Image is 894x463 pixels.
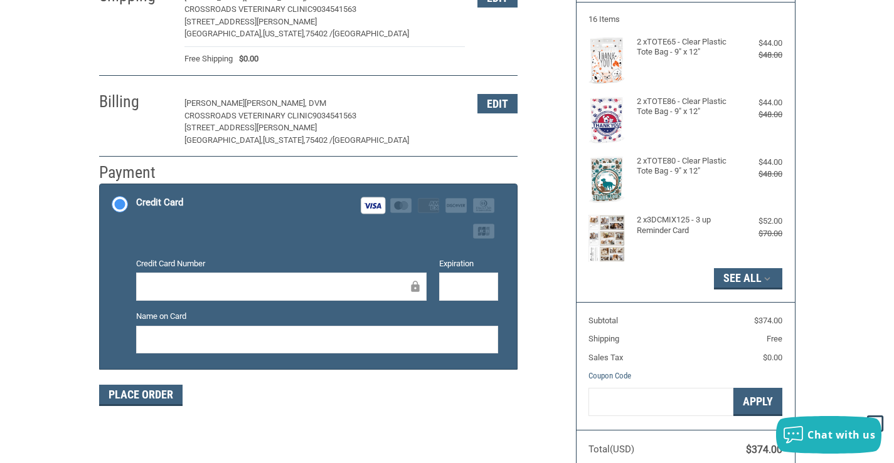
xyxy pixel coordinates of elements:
h4: 2 x TOTE86 - Clear Plastic Tote Bag - 9" x 12" [637,96,731,117]
div: $52.00 [734,215,782,227]
span: Shipping [588,334,619,343]
h2: Payment [99,162,173,183]
button: Edit [477,94,518,113]
button: Place Order [99,385,183,406]
h4: 2 x TOTE65 - Clear Plastic Tote Bag - 9" x 12" [637,37,731,58]
span: Sales Tax [588,353,623,362]
span: [STREET_ADDRESS][PERSON_NAME] [184,123,317,132]
h2: Billing [99,91,173,112]
span: $374.00 [746,444,782,455]
a: Coupon Code [588,371,631,380]
span: 75402 / [306,135,333,145]
span: CROSSROADS VETERINARY CLINIC [184,4,312,14]
span: $0.00 [233,53,258,65]
div: $48.00 [734,168,782,180]
span: Free [767,334,782,343]
input: Gift Certificate or Coupon Code [588,388,733,416]
span: Chat with us [807,428,875,442]
div: $70.00 [734,227,782,240]
span: [GEOGRAPHIC_DATA], [184,135,263,145]
h4: 2 x 3DCMIX125 - 3 up Reminder Card [637,215,731,236]
span: Free Shipping [184,53,233,65]
button: Apply [733,388,782,416]
span: CROSSROADS VETERINARY CLINIC [184,111,312,120]
span: [US_STATE], [263,135,306,145]
span: 9034541563 [312,111,356,120]
div: $48.00 [734,108,782,121]
span: [STREET_ADDRESS][PERSON_NAME] [184,17,317,26]
span: [PERSON_NAME], DVM [245,98,326,108]
span: [GEOGRAPHIC_DATA] [333,29,409,38]
div: $44.00 [734,96,782,109]
span: [GEOGRAPHIC_DATA] [333,135,409,145]
span: [US_STATE], [263,29,306,38]
span: 9034541563 [312,4,356,14]
button: See All [714,268,782,289]
span: [PERSON_NAME] [184,98,245,108]
div: Credit Card [136,192,183,213]
span: 75402 / [306,29,333,38]
label: Credit Card Number [136,258,427,270]
div: $48.00 [734,49,782,61]
span: $374.00 [754,316,782,325]
span: $0.00 [763,353,782,362]
span: Subtotal [588,316,618,325]
span: [GEOGRAPHIC_DATA], [184,29,263,38]
div: $44.00 [734,37,782,49]
button: Chat with us [776,416,881,454]
h3: 16 Items [588,14,782,24]
label: Expiration [439,258,499,270]
label: Name on Card [136,310,498,323]
div: $44.00 [734,156,782,169]
h4: 2 x TOTE80 - Clear Plastic Tote Bag - 9" x 12" [637,156,731,177]
span: Total (USD) [588,444,634,455]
